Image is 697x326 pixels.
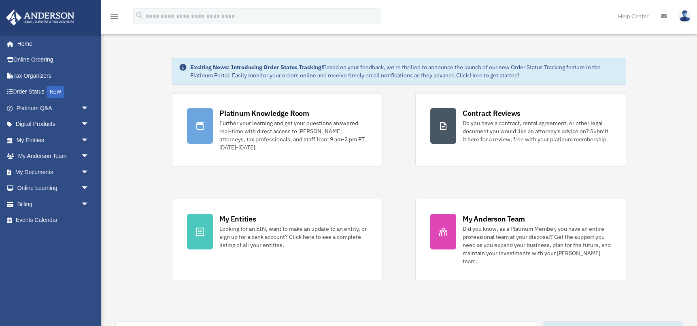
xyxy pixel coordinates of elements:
[6,84,101,100] a: Order StatusNEW
[463,108,521,118] div: Contract Reviews
[219,225,368,249] div: Looking for an EIN, want to make an update to an entity, or sign up for a bank account? Click her...
[172,93,383,166] a: Platinum Knowledge Room Further your learning and get your questions answered real-time with dire...
[6,212,101,228] a: Events Calendar
[6,132,101,148] a: My Entitiesarrow_drop_down
[679,10,691,22] img: User Pic
[6,164,101,180] a: My Documentsarrow_drop_down
[81,164,97,181] span: arrow_drop_down
[463,119,611,143] div: Do you have a contract, rental agreement, or other legal document you would like an attorney's ad...
[81,196,97,213] span: arrow_drop_down
[172,199,383,280] a: My Entities Looking for an EIN, want to make an update to an entity, or sign up for a bank accoun...
[6,196,101,212] a: Billingarrow_drop_down
[81,180,97,197] span: arrow_drop_down
[47,86,64,98] div: NEW
[415,199,626,280] a: My Anderson Team Did you know, as a Platinum Member, you have an entire professional team at your...
[219,214,256,224] div: My Entities
[219,119,368,151] div: Further your learning and get your questions answered real-time with direct access to [PERSON_NAM...
[4,10,77,26] img: Anderson Advisors Platinum Portal
[190,63,619,79] div: Based on your feedback, we're thrilled to announce the launch of our new Order Status Tracking fe...
[81,116,97,133] span: arrow_drop_down
[6,100,101,116] a: Platinum Q&Aarrow_drop_down
[6,52,101,68] a: Online Ordering
[6,180,101,196] a: Online Learningarrow_drop_down
[415,93,626,166] a: Contract Reviews Do you have a contract, rental agreement, or other legal document you would like...
[6,36,97,52] a: Home
[6,116,101,132] a: Digital Productsarrow_drop_down
[81,148,97,165] span: arrow_drop_down
[456,72,519,79] a: Click Here to get started!
[135,11,144,20] i: search
[463,214,525,224] div: My Anderson Team
[6,148,101,164] a: My Anderson Teamarrow_drop_down
[109,11,119,21] i: menu
[109,14,119,21] a: menu
[219,108,309,118] div: Platinum Knowledge Room
[81,100,97,117] span: arrow_drop_down
[81,132,97,149] span: arrow_drop_down
[463,225,611,265] div: Did you know, as a Platinum Member, you have an entire professional team at your disposal? Get th...
[190,64,323,71] strong: Exciting News: Introducing Order Status Tracking!
[6,68,101,84] a: Tax Organizers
